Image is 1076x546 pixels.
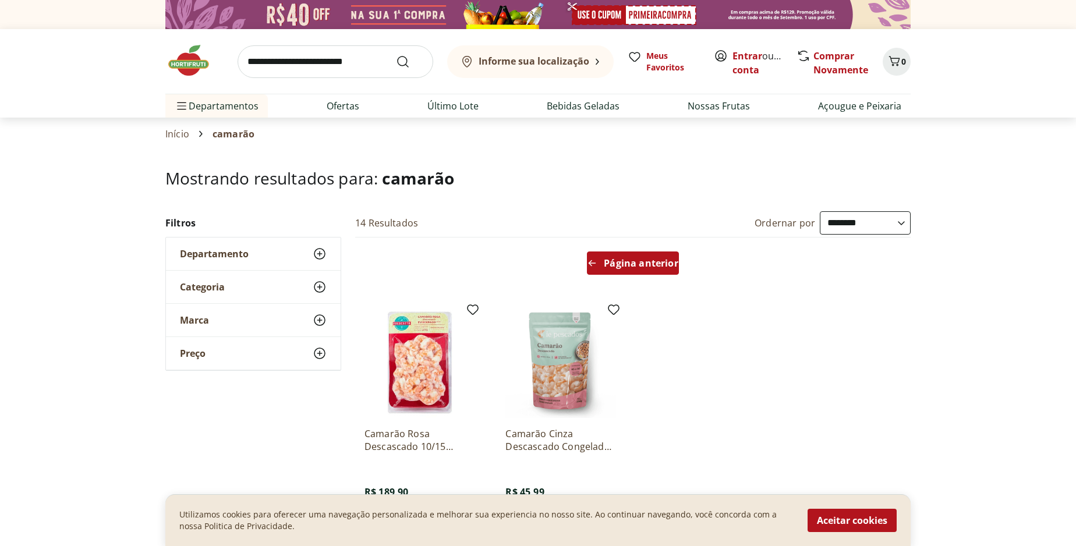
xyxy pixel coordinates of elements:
button: Informe sua localização [447,45,614,78]
h2: Filtros [165,211,341,235]
b: Informe sua localização [479,55,589,68]
a: Criar conta [732,49,797,76]
a: Ofertas [327,99,359,113]
input: search [238,45,433,78]
span: Meus Favoritos [646,50,700,73]
img: Camarão Cinza Descascado Congelado 40/60 IE Pescados 300g [505,307,616,418]
button: Submit Search [396,55,424,69]
a: Camarão Rosa Descascado 10/15 Frescatto 400G [364,427,475,453]
img: Camarão Rosa Descascado 10/15 Frescatto 400G [364,307,475,418]
a: Bebidas Geladas [547,99,620,113]
span: 0 [901,56,906,67]
a: Camarão Cinza Descascado Congelado 40/60 IE Pescados 300g [505,427,616,453]
span: Preço [180,348,206,359]
a: Açougue e Peixaria [818,99,901,113]
p: Utilizamos cookies para oferecer uma navegação personalizada e melhorar sua experiencia no nosso ... [179,509,794,532]
button: Categoria [166,271,341,303]
img: Hortifruti [165,43,224,78]
a: Último Lote [427,99,479,113]
span: Departamentos [175,92,259,120]
h2: 14 Resultados [355,217,418,229]
span: Página anterior [604,258,678,268]
button: Carrinho [883,48,911,76]
button: Preço [166,337,341,370]
span: Categoria [180,281,225,293]
a: Meus Favoritos [628,50,700,73]
span: R$ 189,90 [364,485,408,498]
span: R$ 45,99 [505,485,544,498]
h1: Mostrando resultados para: [165,169,911,187]
span: ou [732,49,784,77]
svg: Arrow Left icon [587,258,597,268]
span: camarão [213,129,254,139]
a: Entrar [732,49,762,62]
a: Página anterior [587,251,678,279]
span: Marca [180,314,209,326]
a: Nossas Frutas [688,99,750,113]
a: Comprar Novamente [813,49,868,76]
label: Ordernar por [755,217,815,229]
button: Menu [175,92,189,120]
button: Marca [166,304,341,336]
a: Início [165,129,189,139]
button: Aceitar cookies [808,509,897,532]
button: Departamento [166,237,341,270]
span: camarão [382,167,454,189]
span: Departamento [180,248,249,260]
